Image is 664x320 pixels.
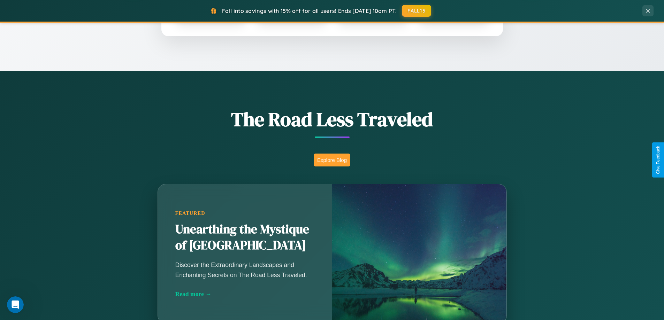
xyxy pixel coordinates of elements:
h2: Unearthing the Mystique of [GEOGRAPHIC_DATA] [175,221,315,253]
button: Explore Blog [314,154,350,166]
div: Featured [175,210,315,216]
button: FALL15 [402,5,431,17]
h1: The Road Less Traveled [123,106,541,133]
p: Discover the Extraordinary Landscapes and Enchanting Secrets on The Road Less Traveled. [175,260,315,280]
iframe: Intercom live chat [7,296,24,313]
div: Read more → [175,290,315,298]
span: Fall into savings with 15% off for all users! Ends [DATE] 10am PT. [222,7,397,14]
div: Give Feedback [656,146,661,174]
